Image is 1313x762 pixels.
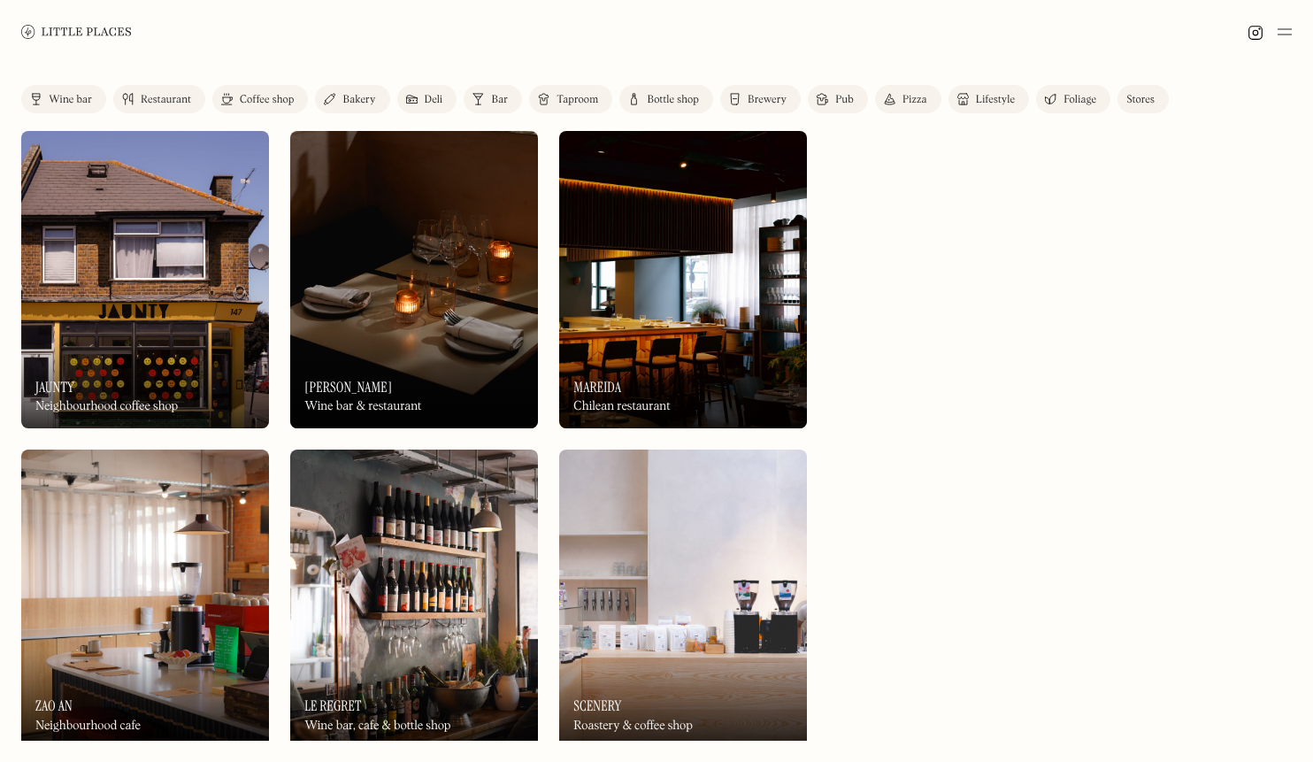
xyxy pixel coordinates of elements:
[1036,85,1110,113] a: Foliage
[647,95,699,105] div: Bottle shop
[49,95,92,105] div: Wine bar
[835,95,854,105] div: Pub
[1063,95,1096,105] div: Foliage
[240,95,294,105] div: Coffee shop
[290,131,538,428] img: Luna
[35,697,73,714] h3: Zao An
[35,719,141,734] div: Neighbourhood cafe
[808,85,868,113] a: Pub
[342,95,375,105] div: Bakery
[141,95,191,105] div: Restaurant
[559,131,807,428] a: MareidaMareidaMareidaChilean restaurant
[21,450,269,747] img: Zao An
[315,85,389,113] a: Bakery
[875,85,941,113] a: Pizza
[976,95,1015,105] div: Lifestyle
[21,85,106,113] a: Wine bar
[304,719,450,734] div: Wine bar, cafe & bottle shop
[304,399,421,414] div: Wine bar & restaurant
[559,450,807,747] img: Scenery
[491,95,508,105] div: Bar
[21,131,269,428] a: JauntyJauntyJauntyNeighbourhood coffee shop
[21,131,269,428] img: Jaunty
[559,131,807,428] img: Mareida
[113,85,205,113] a: Restaurant
[619,85,713,113] a: Bottle shop
[529,85,612,113] a: Taproom
[304,379,392,396] h3: [PERSON_NAME]
[573,379,621,396] h3: Mareida
[1117,85,1169,113] a: Stores
[425,95,443,105] div: Deli
[290,450,538,747] a: Le RegretLe RegretLe RegretWine bar, cafe & bottle shop
[902,95,927,105] div: Pizza
[397,85,457,113] a: Deli
[35,379,74,396] h3: Jaunty
[573,719,692,734] div: Roastery & coffee shop
[304,697,361,714] h3: Le Regret
[948,85,1029,113] a: Lifestyle
[21,450,269,747] a: Zao AnZao AnZao AnNeighbourhood cafe
[748,95,787,105] div: Brewery
[557,95,598,105] div: Taproom
[573,697,621,714] h3: Scenery
[559,450,807,747] a: SceneryScenerySceneryRoastery & coffee shop
[464,85,522,113] a: Bar
[720,85,801,113] a: Brewery
[1126,95,1155,105] div: Stores
[290,450,538,747] img: Le Regret
[35,399,178,414] div: Neighbourhood coffee shop
[573,399,670,414] div: Chilean restaurant
[212,85,308,113] a: Coffee shop
[290,131,538,428] a: LunaLuna[PERSON_NAME]Wine bar & restaurant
